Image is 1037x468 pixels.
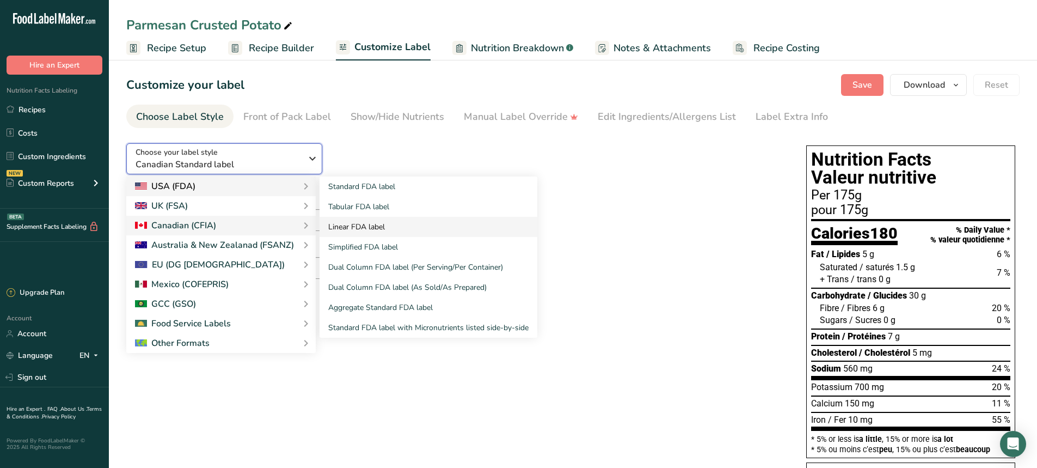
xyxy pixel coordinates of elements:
[811,226,898,246] div: Calories
[135,199,188,212] div: UK (FSA)
[811,249,824,259] span: Fat
[598,110,736,124] div: Edit Ingredients/Allergens List
[820,262,857,272] span: Saturated
[870,224,898,242] span: 180
[811,189,1010,202] div: Per 175g
[879,274,891,284] span: 0 g
[354,40,431,54] span: Customize Label
[873,303,885,313] span: 6 g
[992,398,1010,409] span: 11 %
[849,315,881,325] span: / Sucres
[820,315,847,325] span: Sugars
[888,331,900,342] span: 7 g
[79,349,102,362] div: EN
[136,158,302,171] span: Canadian Standard label
[811,398,843,409] span: Calcium
[811,446,1010,453] div: * 5% ou moins c’est , 15% ou plus c’est
[992,363,1010,374] span: 24 %
[249,41,314,56] span: Recipe Builder
[147,41,206,56] span: Recipe Setup
[351,110,444,124] div: Show/Hide Nutrients
[135,180,195,193] div: USA (FDA)
[985,78,1008,92] span: Reset
[7,178,74,189] div: Custom Reports
[909,290,926,301] span: 30 g
[997,268,1010,278] span: 7 %
[733,36,820,60] a: Recipe Costing
[126,15,294,35] div: Parmesan Crusted Potato
[7,405,102,421] a: Terms & Conditions .
[997,249,1010,259] span: 6 %
[841,303,870,313] span: / Fibres
[820,274,849,284] span: + Trans
[842,331,886,342] span: / Protéines
[320,237,537,257] a: Simplified FDA label
[756,110,828,124] div: Label Extra Info
[820,303,839,313] span: Fibre
[452,36,573,60] a: Nutrition Breakdown
[753,41,820,56] span: Recipe Costing
[896,262,915,272] span: 1.5 g
[7,437,102,451] div: Powered By FoodLabelMaker © 2025 All Rights Reserved
[7,170,23,177] div: NEW
[613,41,711,56] span: Notes & Attachments
[811,431,1010,453] section: * 5% or less is , 15% or more is
[126,36,206,60] a: Recipe Setup
[243,110,331,124] div: Front of Pack Label
[811,331,840,342] span: Protein
[42,413,76,421] a: Privacy Policy
[912,348,932,358] span: 5 mg
[841,74,883,96] button: Save
[843,363,873,374] span: 560 mg
[135,219,216,232] div: Canadian (CFIA)
[320,318,537,338] a: Standard FDA label with Micronutrients listed side-by-side
[320,217,537,237] a: Linear FDA label
[997,315,1010,325] span: 0 %
[811,204,1010,217] div: pour 175g
[135,317,231,330] div: Food Service Labels
[7,346,53,365] a: Language
[811,348,857,358] span: Cholesterol
[828,415,846,425] span: / Fer
[135,337,210,350] div: Other Formats
[595,36,711,60] a: Notes & Attachments
[320,197,537,217] a: Tabular FDA label
[135,300,147,308] img: 2Q==
[7,214,24,220] div: BETA
[848,415,873,425] span: 10 mg
[890,74,967,96] button: Download
[7,56,102,75] button: Hire an Expert
[336,35,431,61] a: Customize Label
[47,405,60,413] a: FAQ .
[845,398,874,409] span: 150 mg
[464,110,578,124] div: Manual Label Override
[811,382,852,392] span: Potassium
[868,290,907,301] span: / Glucides
[126,76,244,94] h1: Customize your label
[7,288,64,299] div: Upgrade Plan
[135,258,285,271] div: EU (DG [DEMOGRAPHIC_DATA])
[879,445,892,454] span: peu
[320,177,537,197] a: Standard FDA label
[471,41,564,56] span: Nutrition Breakdown
[136,147,218,158] span: Choose your label style
[992,303,1010,313] span: 20 %
[937,435,953,443] span: a lot
[228,36,314,60] a: Recipe Builder
[860,262,894,272] span: / saturés
[811,290,866,301] span: Carbohydrate
[1000,431,1026,457] div: Open Intercom Messenger
[992,382,1010,392] span: 20 %
[320,257,537,277] a: Dual Column FDA label (Per Serving/Per Container)
[956,445,990,454] span: beaucoup
[320,277,537,297] a: Dual Column FDA label (As Sold/As Prepared)
[904,78,945,92] span: Download
[973,74,1020,96] button: Reset
[135,278,229,291] div: Mexico (COFEPRIS)
[7,405,45,413] a: Hire an Expert .
[126,143,322,174] button: Choose your label style Canadian Standard label
[811,363,841,374] span: Sodium
[930,226,1010,245] div: % Daily Value * % valeur quotidienne *
[136,110,224,124] div: Choose Label Style
[320,297,537,318] a: Aggregate Standard FDA label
